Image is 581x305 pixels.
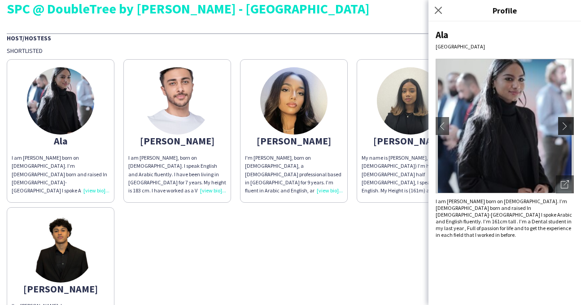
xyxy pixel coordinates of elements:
div: I am [PERSON_NAME] born on [DEMOGRAPHIC_DATA]. I’m [DEMOGRAPHIC_DATA] born and raised In [DEMOGRA... [436,198,574,238]
div: Ala [12,137,109,145]
div: [PERSON_NAME] [128,137,226,145]
img: thumb-6559779abb9d4.jpeg [260,67,328,135]
h3: Profile [428,4,581,16]
img: thumb-66f866b7de65e.jpeg [27,67,94,135]
div: [GEOGRAPHIC_DATA] [436,43,574,50]
div: [PERSON_NAME] [12,285,109,293]
div: Ala [436,29,574,41]
div: [PERSON_NAME] [245,137,343,145]
img: thumb-68ac1b91862d8.jpeg [27,215,94,283]
div: Host/Hostess [7,33,574,42]
div: [PERSON_NAME] [362,137,459,145]
div: My name is [PERSON_NAME], Born on ( [DEMOGRAPHIC_DATA]) I’m half [DEMOGRAPHIC_DATA] half [DEMOGRA... [362,154,459,195]
img: Crew avatar or photo [436,59,574,193]
div: Shortlisted [7,47,574,55]
div: SPC @ DoubleTree by [PERSON_NAME] - [GEOGRAPHIC_DATA] [7,2,574,15]
img: thumb-678ff85a2424b.jpeg [377,67,444,135]
img: thumb-9e882183-ba0c-497a-86f9-db893e2c1540.png [144,67,211,135]
div: Open photos pop-in [556,175,574,193]
div: I'm [PERSON_NAME], born on [DEMOGRAPHIC_DATA], a [DEMOGRAPHIC_DATA] professional based in [GEOGRA... [245,154,343,195]
div: I am [PERSON_NAME] born on [DEMOGRAPHIC_DATA]. I’m [DEMOGRAPHIC_DATA] born and raised In [DEMOGRA... [12,154,109,195]
div: I am [PERSON_NAME], born on [DEMOGRAPHIC_DATA]. I speak English and Arabic fluently. I have been ... [128,154,226,195]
